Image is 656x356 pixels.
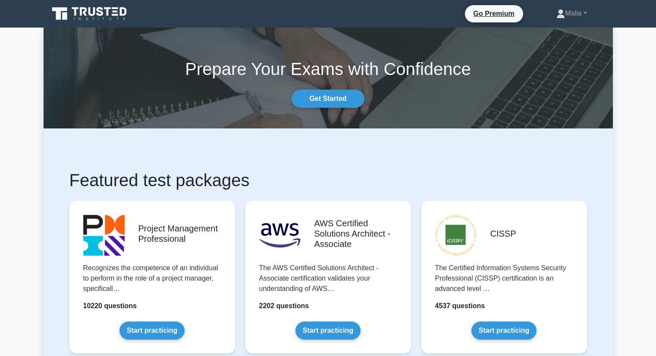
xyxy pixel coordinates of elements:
[295,322,361,340] a: Start practicing
[536,5,607,22] a: Malia
[69,170,587,190] h1: Featured test packages
[119,322,185,340] a: Start practicing
[292,90,364,108] a: Get Started
[471,322,537,340] a: Start practicing
[44,59,613,79] h1: Prepare Your Exams with Confidence
[468,8,520,19] a: Go Premium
